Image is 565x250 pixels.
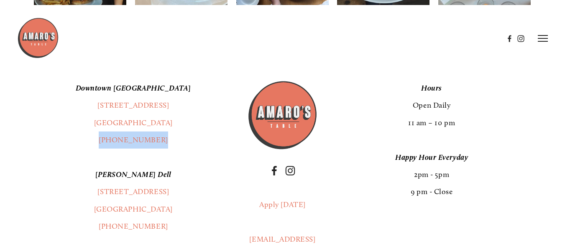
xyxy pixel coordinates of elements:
[421,83,442,93] em: Hours
[97,187,169,196] a: [STREET_ADDRESS]
[259,200,305,209] a: Apply [DATE]
[94,118,173,127] a: [GEOGRAPHIC_DATA]
[395,153,468,162] em: Happy Hour Everyday
[94,205,173,214] a: [GEOGRAPHIC_DATA]
[332,149,531,201] p: 2pm - 5pm 9 pm - Close
[247,80,318,151] img: Amaros_Logo.png
[99,222,168,231] a: [PHONE_NUMBER]
[269,166,279,176] a: Facebook
[17,17,59,59] img: Amaro's Table
[285,166,295,176] a: Instagram
[95,170,171,179] em: [PERSON_NAME] Dell
[97,101,169,110] a: [STREET_ADDRESS]
[332,80,531,131] p: Open Daily 11 am – 10 pm
[76,83,191,93] em: Downtown [GEOGRAPHIC_DATA]
[99,135,168,144] a: [PHONE_NUMBER]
